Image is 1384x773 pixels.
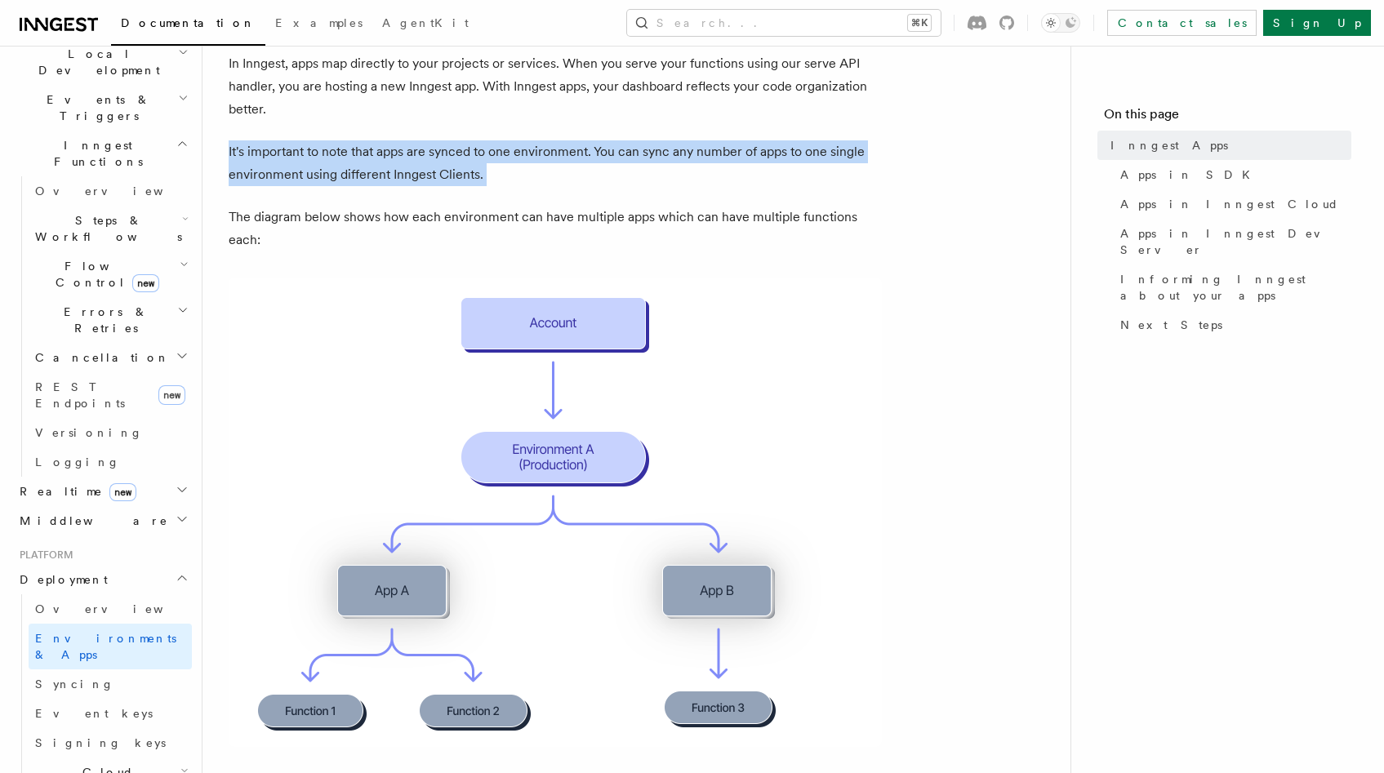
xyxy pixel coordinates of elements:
a: Apps in SDK [1114,160,1351,189]
div: Inngest Functions [13,176,192,477]
a: Inngest Apps [1104,131,1351,160]
span: new [158,385,185,405]
a: Contact sales [1107,10,1257,36]
a: Sign Up [1263,10,1371,36]
span: Flow Control [29,258,180,291]
a: Environments & Apps [29,624,192,669]
span: Cancellation [29,349,170,366]
button: Cancellation [29,343,192,372]
p: In Inngest, apps map directly to your projects or services. When you serve your functions using o... [229,52,882,121]
span: Platform [13,549,73,562]
a: Next Steps [1114,310,1351,340]
button: Middleware [13,506,192,535]
span: Logging [35,455,120,469]
button: Steps & Workflows [29,206,192,251]
a: Informing Inngest about your apps [1114,264,1351,310]
a: Apps in Inngest Cloud [1114,189,1351,219]
a: Logging [29,447,192,477]
span: Inngest Functions [13,137,176,170]
span: Signing keys [35,736,166,749]
a: REST Endpointsnew [29,372,192,418]
span: Environments & Apps [35,632,176,661]
span: Events & Triggers [13,91,178,124]
span: Versioning [35,426,143,439]
button: Events & Triggers [13,85,192,131]
button: Search...⌘K [627,10,941,36]
span: Informing Inngest about your apps [1120,271,1351,304]
span: new [109,483,136,501]
a: Signing keys [29,728,192,757]
h4: On this page [1104,104,1351,131]
button: Errors & Retries [29,297,192,343]
span: Documentation [121,16,256,29]
span: Event keys [35,707,153,720]
a: Event keys [29,699,192,728]
span: Overview [35,602,203,615]
span: new [132,274,159,292]
span: Realtime [13,483,136,500]
span: Examples [275,16,363,29]
a: AgentKit [372,5,478,44]
span: AgentKit [382,16,469,29]
a: Overview [29,594,192,624]
span: Overview [35,184,203,198]
a: Versioning [29,418,192,447]
span: Steps & Workflows [29,212,182,245]
button: Deployment [13,565,192,594]
span: Next Steps [1120,317,1222,333]
a: Documentation [111,5,265,46]
span: Errors & Retries [29,304,177,336]
a: Overview [29,176,192,206]
button: Toggle dark mode [1041,13,1080,33]
button: Local Development [13,39,192,85]
span: Local Development [13,46,178,78]
span: Inngest Apps [1110,137,1228,153]
span: Apps in Inngest Dev Server [1120,225,1351,258]
a: Apps in Inngest Dev Server [1114,219,1351,264]
p: The diagram below shows how each environment can have multiple apps which can have multiple funct... [229,206,882,251]
span: Syncing [35,677,114,691]
button: Realtimenew [13,477,192,506]
span: REST Endpoints [35,380,125,410]
span: Middleware [13,513,168,529]
span: Apps in Inngest Cloud [1120,196,1339,212]
span: Deployment [13,571,108,588]
span: Apps in SDK [1120,167,1260,183]
a: Syncing [29,669,192,699]
kbd: ⌘K [908,15,931,31]
p: It's important to note that apps are synced to one environment. You can sync any number of apps t... [229,140,882,186]
a: Examples [265,5,372,44]
button: Inngest Functions [13,131,192,176]
img: Diagram showing multiple environments, each with various apps. Within these apps, there are numer... [229,278,882,747]
button: Flow Controlnew [29,251,192,297]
